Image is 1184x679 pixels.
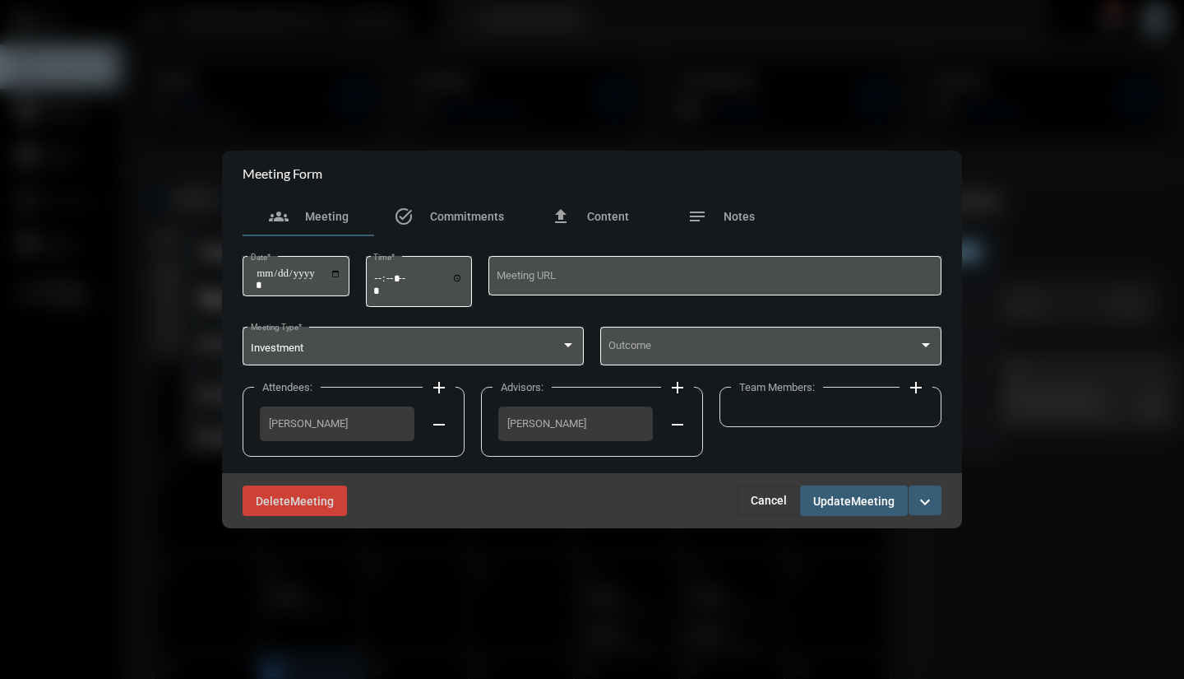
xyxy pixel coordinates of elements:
label: Attendees: [254,381,321,393]
h2: Meeting Form [243,165,322,181]
mat-icon: add [429,378,449,398]
span: Commitments [430,210,504,223]
mat-icon: add [668,378,687,398]
label: Team Members: [731,381,823,393]
span: Investment [251,342,303,354]
span: Delete [256,495,290,508]
span: Cancel [751,494,787,507]
mat-icon: expand_more [915,492,935,512]
mat-icon: file_upload [551,207,571,226]
mat-icon: task_alt [394,207,414,226]
span: Content [587,210,629,223]
span: [PERSON_NAME] [269,417,405,430]
label: Advisors: [493,381,552,393]
mat-icon: add [906,378,926,398]
button: UpdateMeeting [800,486,908,516]
span: [PERSON_NAME] [507,417,644,430]
button: Cancel [738,486,800,515]
mat-icon: notes [687,207,707,226]
span: Meeting [851,495,895,508]
span: Update [813,495,851,508]
mat-icon: groups [269,207,289,226]
mat-icon: remove [429,415,449,435]
span: Meeting [290,495,334,508]
mat-icon: remove [668,415,687,435]
span: Notes [724,210,755,223]
span: Meeting [305,210,349,223]
button: DeleteMeeting [243,486,347,516]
